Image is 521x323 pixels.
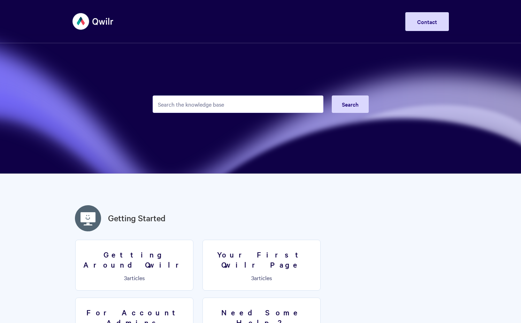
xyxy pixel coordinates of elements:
[72,8,114,34] img: Qwilr Help Center
[75,240,193,291] a: Getting Around Qwilr 3articles
[124,274,127,282] span: 3
[202,240,321,291] a: Your First Qwilr Page 3articles
[80,275,189,281] p: articles
[332,95,369,113] button: Search
[80,249,189,269] h3: Getting Around Qwilr
[342,100,359,108] span: Search
[207,249,316,269] h3: Your First Qwilr Page
[251,274,254,282] span: 3
[405,12,449,31] a: Contact
[207,275,316,281] p: articles
[153,95,323,113] input: Search the knowledge base
[108,212,166,224] a: Getting Started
